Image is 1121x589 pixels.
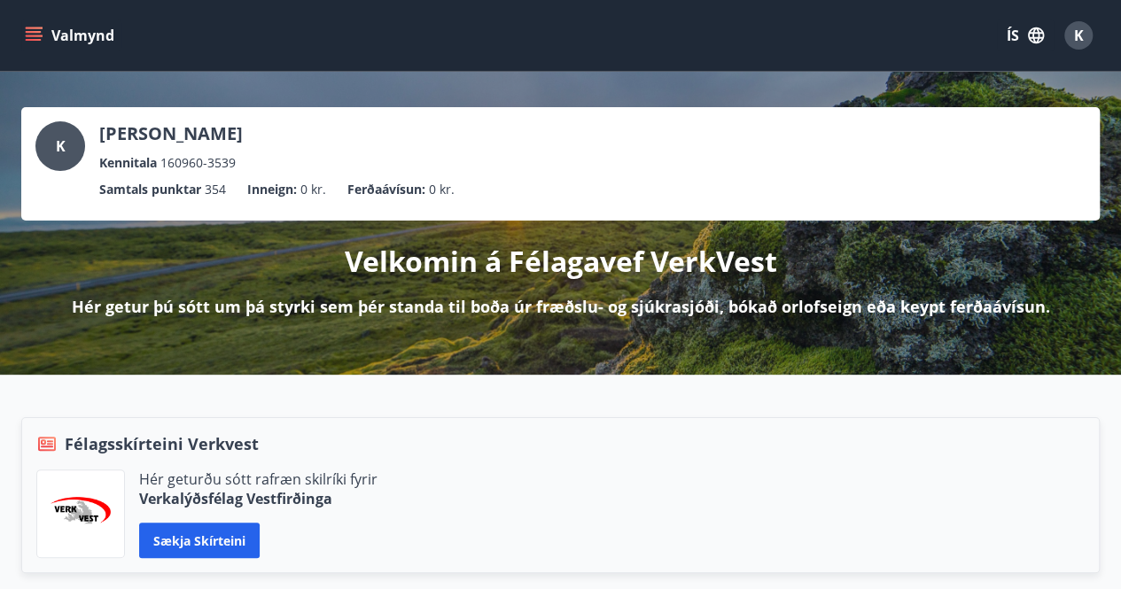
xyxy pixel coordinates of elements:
p: Ferðaávísun : [347,180,425,199]
button: menu [21,19,121,51]
span: K [56,136,66,156]
span: K [1074,26,1084,45]
img: jihgzMk4dcgjRAW2aMgpbAqQEG7LZi0j9dOLAUvz.png [51,497,111,531]
p: Hér getur þú sótt um þá styrki sem þér standa til boða úr fræðslu- og sjúkrasjóði, bókað orlofsei... [72,295,1050,318]
span: Félagsskírteini Verkvest [65,432,259,455]
p: Kennitala [99,153,157,173]
button: Sækja skírteini [139,523,260,558]
button: ÍS [997,19,1054,51]
span: 160960-3539 [160,153,236,173]
p: Samtals punktar [99,180,201,199]
p: [PERSON_NAME] [99,121,243,146]
span: 354 [205,180,226,199]
p: Velkomin á Félagavef VerkVest [345,242,777,281]
p: Hér geturðu sótt rafræn skilríki fyrir [139,469,378,489]
span: 0 kr. [300,180,326,199]
span: 0 kr. [429,180,455,199]
button: K [1057,14,1100,57]
p: Verkalýðsfélag Vestfirðinga [139,489,378,508]
p: Inneign : [247,180,297,199]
